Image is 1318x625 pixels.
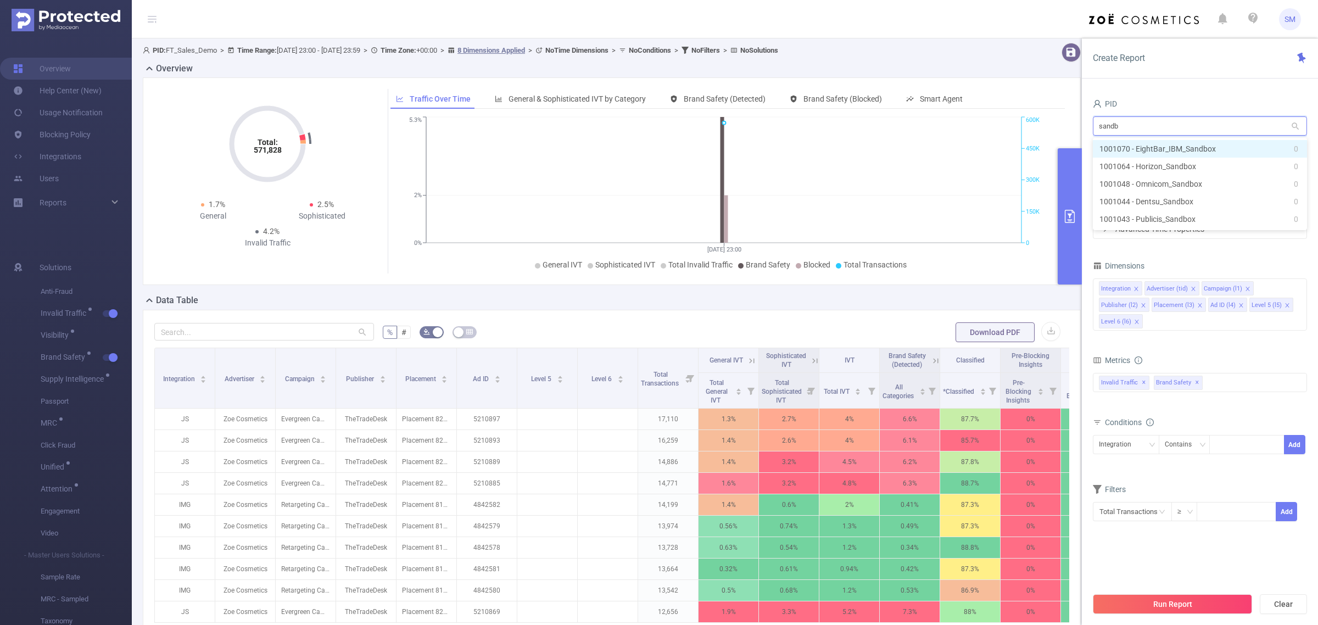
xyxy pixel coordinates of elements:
li: Advertiser (tid) [1144,281,1199,295]
span: > [360,46,371,54]
span: Attention [41,485,76,493]
div: Campaign (l1) [1204,282,1242,296]
button: Add [1276,502,1297,521]
span: Brand Safety [41,353,89,361]
p: TheTradeDesk [336,494,396,515]
p: IMG [155,516,215,537]
p: 6.2% [880,451,940,472]
tspan: 0 [1026,239,1029,247]
p: 0% [1061,430,1121,451]
p: 4842579 [457,516,517,537]
li: 1001044 - Dentsu_Sandbox [1093,193,1307,210]
span: Create Report [1093,53,1145,63]
p: 0% [1061,409,1121,429]
p: 1.4% [699,430,758,451]
span: All Categories [883,383,915,400]
span: Smart Agent [920,94,963,103]
i: icon: bg-colors [423,328,430,335]
li: Ad ID (l4) [1208,298,1247,312]
div: General [159,210,267,222]
p: 88.7% [940,473,1000,494]
p: 1.6% [699,473,758,494]
span: Click Fraud [41,434,132,456]
a: Integrations [13,146,81,168]
span: Placement [405,375,438,383]
i: icon: close [1285,303,1290,309]
p: 0.63% [699,537,758,558]
span: General IVT [710,356,743,364]
span: MRC [41,419,61,427]
p: 87.3% [940,516,1000,537]
p: 4% [819,409,879,429]
p: 5210889 [457,451,517,472]
i: icon: down [1149,442,1155,449]
div: Sort [557,374,563,381]
p: 0% [1001,473,1060,494]
p: 2.6% [759,430,819,451]
span: General & Sophisticated IVT by Category [509,94,646,103]
div: Sort [441,374,448,381]
span: Total Blocked [1066,383,1092,400]
div: Sort [494,374,501,381]
i: Filter menu [743,373,758,408]
p: TheTradeDesk [336,409,396,429]
u: 8 Dimensions Applied [457,46,525,54]
span: ✕ [1142,376,1146,389]
a: Overview [13,58,71,80]
p: 5210897 [457,409,517,429]
i: icon: caret-up [442,374,448,377]
i: icon: caret-down [379,378,386,382]
i: Filter menu [683,348,698,408]
span: Pre-Blocking Insights [1012,352,1049,369]
i: icon: caret-up [736,387,742,390]
i: icon: table [466,328,473,335]
span: Brand Safety (Blocked) [803,94,882,103]
b: No Time Dimensions [545,46,608,54]
p: Evergreen Campaign [276,473,336,494]
span: Unified [41,463,68,471]
p: Evergreen Campaign [276,430,336,451]
span: > [217,46,227,54]
div: Level 6 (l6) [1101,315,1131,329]
p: 0% [1061,451,1121,472]
a: Reports [40,192,66,214]
li: 1001064 - Horizon_Sandbox [1093,158,1307,175]
a: Usage Notification [13,102,103,124]
i: icon: caret-down [736,390,742,394]
p: 14,886 [638,451,698,472]
p: 0.41% [880,494,940,515]
p: 3.2% [759,451,819,472]
span: PID [1093,99,1117,108]
p: 87.7% [940,409,1000,429]
p: 6.1% [880,430,940,451]
p: 17,110 [638,409,698,429]
tspan: 300K [1026,177,1040,184]
span: Visibility [41,331,72,339]
i: icon: caret-up [379,374,386,377]
img: Protected Media [12,9,120,31]
div: Sort [980,387,986,393]
p: TheTradeDesk [336,451,396,472]
div: Sort [1037,387,1044,393]
span: Sample Rate [41,566,132,588]
span: Video [41,522,132,544]
i: icon: caret-up [557,374,563,377]
div: Integration [1099,436,1139,454]
button: Run Report [1093,594,1252,614]
p: Zoe Cosmetics [215,537,275,558]
p: 14,771 [638,473,698,494]
p: 4.8% [819,473,879,494]
span: Metrics [1093,356,1130,365]
p: JS [155,473,215,494]
p: Placement 8141800 [396,537,456,558]
p: 0.49% [880,516,940,537]
i: icon: caret-down [494,378,500,382]
span: Brand Safety (Detected) [684,94,766,103]
p: 4% [819,430,879,451]
div: Sort [919,387,926,393]
i: icon: down [1199,442,1206,449]
span: > [671,46,682,54]
p: JS [155,451,215,472]
span: Total General IVT [706,379,728,404]
p: Placement 8290435 [396,451,456,472]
